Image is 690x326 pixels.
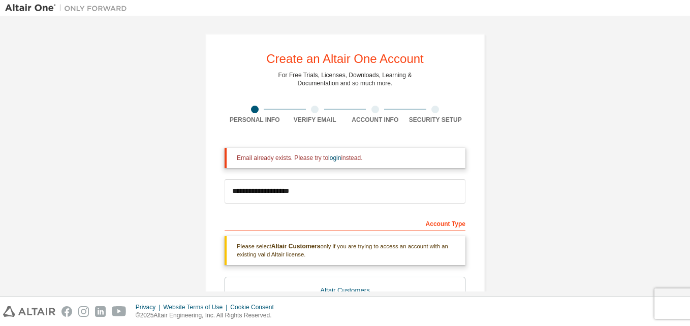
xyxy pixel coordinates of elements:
[61,306,72,317] img: facebook.svg
[225,116,285,124] div: Personal Info
[231,283,459,298] div: Altair Customers
[345,116,405,124] div: Account Info
[112,306,127,317] img: youtube.svg
[5,3,132,13] img: Altair One
[237,154,457,162] div: Email already exists. Please try to instead.
[230,303,279,311] div: Cookie Consent
[405,116,466,124] div: Security Setup
[225,236,465,265] div: Please select only if you are trying to access an account with an existing valid Altair license.
[95,306,106,317] img: linkedin.svg
[163,303,230,311] div: Website Terms of Use
[266,53,424,65] div: Create an Altair One Account
[3,306,55,317] img: altair_logo.svg
[271,243,321,250] b: Altair Customers
[225,215,465,231] div: Account Type
[278,71,412,87] div: For Free Trials, Licenses, Downloads, Learning & Documentation and so much more.
[328,154,341,161] a: login
[136,311,280,320] p: © 2025 Altair Engineering, Inc. All Rights Reserved.
[136,303,163,311] div: Privacy
[285,116,346,124] div: Verify Email
[78,306,89,317] img: instagram.svg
